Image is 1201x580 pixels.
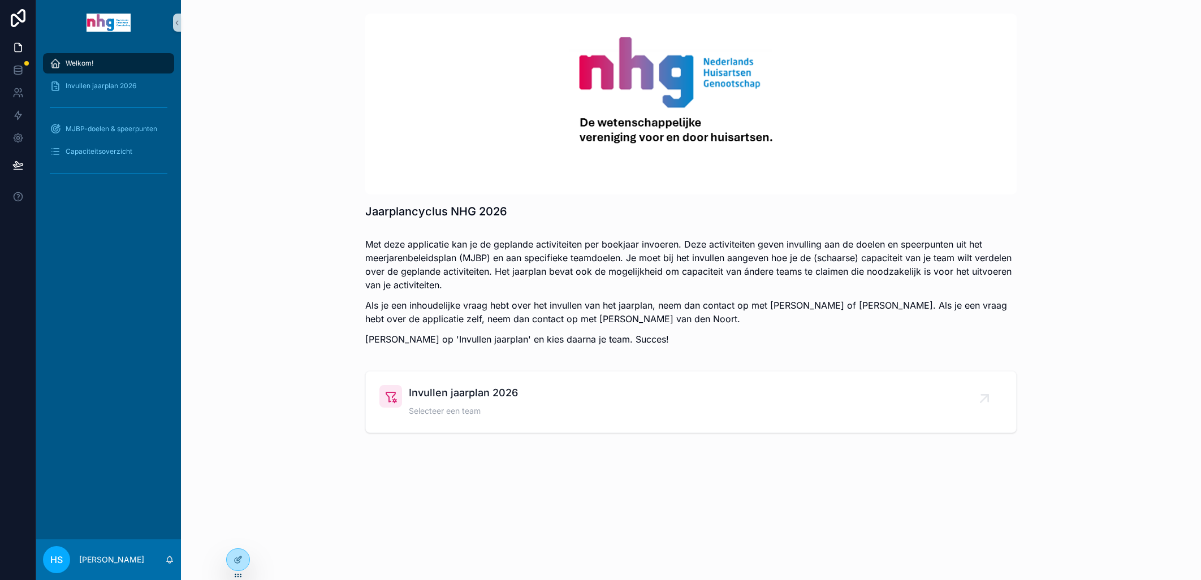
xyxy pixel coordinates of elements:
[409,385,518,401] span: Invullen jaarplan 2026
[43,141,174,162] a: Capaciteitsoverzicht
[87,14,131,32] img: App logo
[66,124,157,133] span: MJBP-doelen & speerpunten
[79,554,144,565] p: [PERSON_NAME]
[366,371,1016,432] a: Invullen jaarplan 2026Selecteer een team
[365,298,1017,326] p: Als je een inhoudelijke vraag hebt over het invullen van het jaarplan, neem dan contact op met [P...
[365,237,1017,292] p: Met deze applicatie kan je de geplande activiteiten per boekjaar invoeren. Deze activiteiten geve...
[36,45,181,197] div: scrollable content
[43,119,174,139] a: MJBP-doelen & speerpunten
[50,553,63,566] span: HS
[43,53,174,73] a: Welkom!
[409,405,518,417] span: Selecteer een team
[66,81,136,90] span: Invullen jaarplan 2026
[43,76,174,96] a: Invullen jaarplan 2026
[365,332,1017,346] p: [PERSON_NAME] op 'Invullen jaarplan' en kies daarna je team. Succes!
[66,59,93,68] span: Welkom!
[66,147,132,156] span: Capaciteitsoverzicht
[365,204,507,219] h1: Jaarplancyclus NHG 2026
